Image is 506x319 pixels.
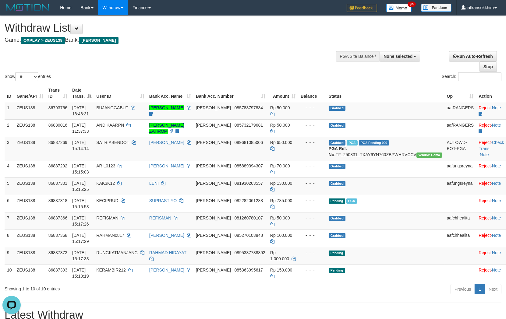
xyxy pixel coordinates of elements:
a: Reject [479,140,491,145]
span: 86837366 [48,216,67,220]
th: Bank Acc. Number: activate to sort column ascending [193,85,268,102]
div: PGA Site Balance / [336,51,380,61]
a: Next [485,284,501,294]
a: Reject [479,163,491,168]
span: ANDIKAARPN [96,123,124,128]
a: [PERSON_NAME] [149,140,184,145]
span: Copy 081930263557 to clipboard [235,181,263,186]
span: 86837318 [48,198,67,203]
span: [PERSON_NAME] [196,140,231,145]
span: Copy 085889394307 to clipboard [235,163,263,168]
span: Copy 089681085006 to clipboard [235,140,263,145]
div: Showing 1 to 10 of 10 entries [5,283,206,292]
span: Grabbed [329,233,346,238]
span: Rp 785.000 [270,198,292,203]
div: - - - [301,180,324,186]
span: [DATE] 15:18:19 [72,268,89,279]
th: Status [326,85,444,102]
td: aafchhealita [444,212,476,230]
span: [DATE] 15:17:26 [72,216,89,226]
a: Note [492,216,501,220]
td: ZEUS138 [14,264,46,282]
span: [PERSON_NAME] [79,37,118,44]
td: aafRANGERS [444,119,476,137]
a: Note [492,268,501,272]
span: Pending [329,198,345,204]
span: Pending [329,251,345,256]
input: Search: [458,72,501,81]
span: Rp 50.000 [270,123,290,128]
h4: Game: Bank: [5,37,331,43]
span: [PERSON_NAME] [196,123,231,128]
td: aafRANGERS [444,102,476,120]
span: Rp 650.000 [270,140,292,145]
div: - - - [301,198,324,204]
span: PGA Pending [359,140,389,145]
a: RAHMAD HIDAYAT [149,250,186,255]
a: Previous [451,284,475,294]
span: Rp 130.000 [270,181,292,186]
span: KECIPRUD [96,198,118,203]
td: aafungsreyna [444,160,476,177]
th: Amount: activate to sort column ascending [268,85,298,102]
select: Showentries [15,72,38,81]
span: 86837292 [48,163,67,168]
div: - - - [301,267,324,273]
img: MOTION_logo.png [5,3,51,12]
span: [DATE] 18:46:31 [72,105,89,116]
a: Stop [479,61,497,72]
span: 34 [408,2,416,7]
span: Rp 150.000 [270,268,292,272]
span: Pending [329,268,345,273]
a: Reject [479,216,491,220]
a: Reject [479,105,491,110]
span: 86837373 [48,250,67,255]
a: Reject [479,198,491,203]
span: Copy 085732179681 to clipboard [235,123,263,128]
span: [PERSON_NAME] [196,233,231,238]
span: [DATE] 15:15:25 [72,181,89,192]
td: ZEUS138 [14,137,46,160]
th: Date Trans.: activate to sort column descending [70,85,94,102]
span: Rp 50.000 [270,216,290,220]
td: ZEUS138 [14,212,46,230]
a: Reject [479,181,491,186]
a: REFISMAN [149,216,171,220]
span: [PERSON_NAME] [196,105,231,110]
th: Game/API: activate to sort column ascending [14,85,46,102]
span: [PERSON_NAME] [196,250,231,255]
span: [DATE] 15:15:03 [72,163,89,174]
span: 86830016 [48,123,67,128]
span: ARIL0123 [96,163,115,168]
img: Feedback.jpg [347,4,377,12]
td: ZEUS138 [14,230,46,247]
span: [PERSON_NAME] [196,268,231,272]
td: aafungsreyna [444,177,476,195]
td: 9 [5,247,14,264]
span: Grabbed [329,216,346,221]
span: 86793766 [48,105,67,110]
td: ZEUS138 [14,195,46,212]
a: [PERSON_NAME] [149,105,184,110]
span: 86837368 [48,233,67,238]
span: Grabbed [329,106,346,111]
span: Marked by aafRornrotha [346,198,357,204]
div: - - - [301,232,324,238]
span: REFISMAN [96,216,118,220]
span: [DATE] 11:37:33 [72,123,89,134]
b: PGA Ref. No: [329,146,347,157]
td: 6 [5,195,14,212]
span: [DATE] 15:17:29 [72,233,89,244]
div: - - - [301,122,324,128]
label: Show entries [5,72,51,81]
td: 3 [5,137,14,160]
td: 8 [5,230,14,247]
span: [DATE] 15:14:14 [72,140,89,151]
span: Rp 70.000 [270,163,290,168]
span: Grabbed [329,123,346,128]
th: User ID: activate to sort column ascending [94,85,147,102]
button: None selected [380,51,420,61]
span: [PERSON_NAME] [196,163,231,168]
th: Balance [298,85,326,102]
div: - - - [301,163,324,169]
